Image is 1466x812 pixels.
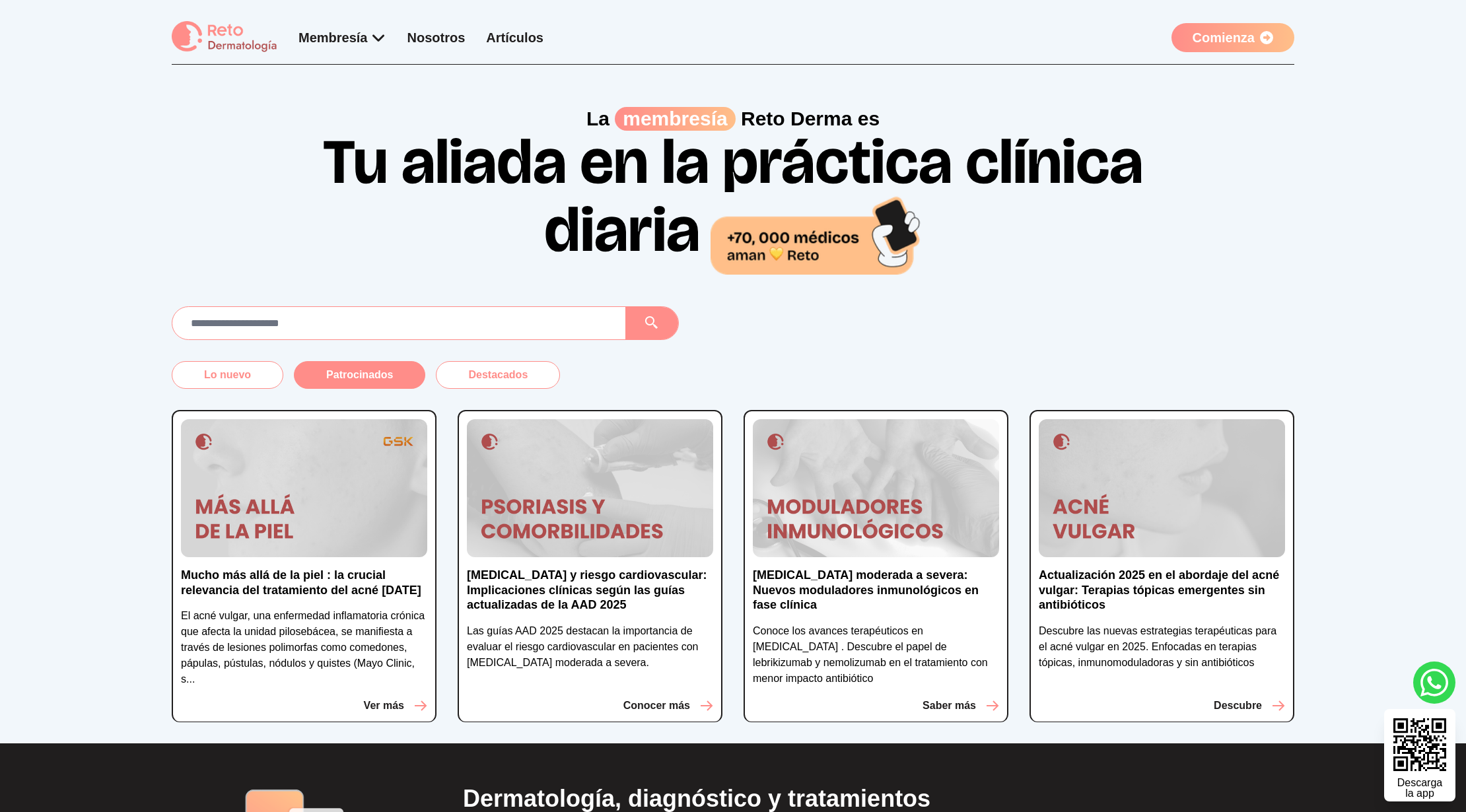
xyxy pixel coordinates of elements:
[923,698,976,714] p: Saber más
[436,361,560,389] button: Destacados
[1171,23,1294,52] a: Comienza
[753,419,999,558] img: Dermatitis atópica moderada a severa: Nuevos moduladores inmunológicos en fase clínica
[615,107,735,131] span: membresía
[923,698,999,714] button: Saber más
[298,28,386,47] div: Membresía
[467,419,713,558] img: Psoriasis y riesgo cardiovascular: Implicaciones clínicas según las guías actualizadas de la AAD ...
[181,568,427,608] a: Mucho más allá de la piel : la crucial relevancia del tratamiento del acné [DATE]
[364,698,427,714] button: Ver más
[1214,698,1262,714] p: Descubre
[1397,778,1442,799] div: Descarga la app
[467,568,713,623] a: [MEDICAL_DATA] y riesgo cardiovascular: Implicaciones clínicas según las guías actualizadas de la...
[310,131,1156,274] h1: Tu aliada en la práctica clínica diaria
[1039,568,1285,623] a: Actualización 2025 en el abordaje del acné vulgar: Terapias tópicas emergentes sin antibióticos
[753,568,999,623] a: [MEDICAL_DATA] moderada a severa: Nuevos moduladores inmunológicos en fase clínica
[1039,419,1285,558] img: Actualización 2025 en el abordaje del acné vulgar: Terapias tópicas emergentes sin antibióticos
[181,568,427,597] p: Mucho más allá de la piel : la crucial relevancia del tratamiento del acné [DATE]
[294,361,425,389] button: Patrocinados
[753,623,999,687] p: Conoce los avances terapéuticos en [MEDICAL_DATA] . Descubre el papel de lebrikizumab y nemolizum...
[711,194,922,274] img: 70,000 médicos aman Reto
[1039,568,1285,613] p: Actualización 2025 en el abordaje del acné vulgar: Terapias tópicas emergentes sin antibióticos
[1039,623,1285,671] p: Descubre las nuevas estrategias terapéuticas para el acné vulgar en 2025. Enfocadas en terapias t...
[172,107,1294,131] p: La Reto Derma es
[407,30,466,45] a: Nosotros
[1214,698,1285,714] button: Descubre
[753,568,999,613] p: [MEDICAL_DATA] moderada a severa: Nuevos moduladores inmunológicos en fase clínica
[181,419,427,558] img: Mucho más allá de la piel : la crucial relevancia del tratamiento del acné hoy
[623,698,713,714] button: Conocer más
[467,568,713,613] p: [MEDICAL_DATA] y riesgo cardiovascular: Implicaciones clínicas según las guías actualizadas de la...
[172,361,283,389] button: Lo nuevo
[181,608,427,687] p: El acné vulgar, una enfermedad inflamatoria crónica que afecta la unidad pilosebácea, se manifies...
[172,21,277,53] img: logo Reto dermatología
[1413,661,1455,704] a: whatsapp button
[623,698,690,714] p: Conocer más
[467,623,713,671] p: Las guías AAD 2025 destacan la importancia de evaluar el riesgo cardiovascular en pacientes con [...
[486,30,543,45] a: Artículos
[364,698,404,714] p: Ver más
